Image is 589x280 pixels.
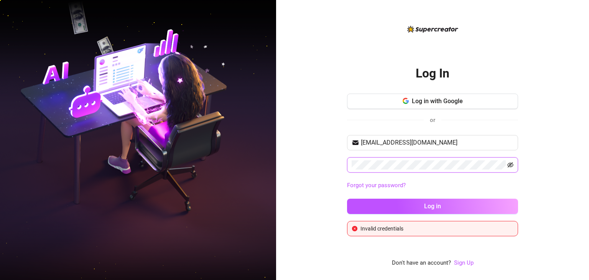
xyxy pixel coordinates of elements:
span: Log in [424,203,441,210]
a: Sign Up [454,259,474,268]
img: logo-BBDzfeDw.svg [407,26,458,33]
span: Don't have an account? [392,259,451,268]
span: or [430,117,435,124]
span: eye-invisible [507,162,513,168]
a: Sign Up [454,259,474,266]
span: Log in with Google [412,97,463,105]
input: Your email [361,138,513,147]
button: Log in [347,199,518,214]
div: Invalid credentials [360,224,513,233]
a: Forgot your password? [347,181,518,190]
a: Forgot your password? [347,182,406,189]
h2: Log In [416,66,449,81]
span: close-circle [352,226,357,231]
button: Log in with Google [347,94,518,109]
